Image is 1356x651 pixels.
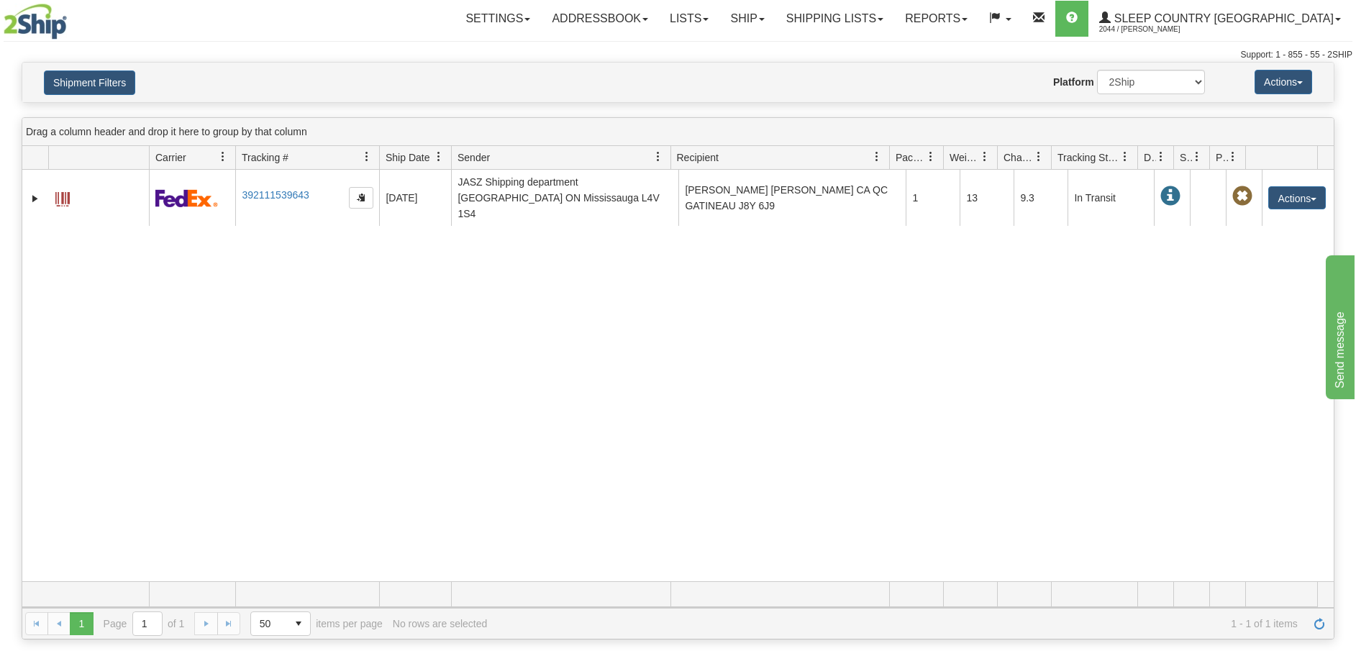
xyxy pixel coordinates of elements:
[386,150,429,165] span: Ship Date
[906,170,960,226] td: 1
[44,70,135,95] button: Shipment Filters
[919,145,943,169] a: Packages filter column settings
[242,150,288,165] span: Tracking #
[393,618,488,629] div: No rows are selected
[1308,612,1331,635] a: Refresh
[1053,75,1094,89] label: Platform
[1057,150,1120,165] span: Tracking Status
[250,611,383,636] span: items per page
[950,150,980,165] span: Weight
[894,1,978,37] a: Reports
[1216,150,1228,165] span: Pickup Status
[646,145,670,169] a: Sender filter column settings
[4,49,1352,61] div: Support: 1 - 855 - 55 - 2SHIP
[865,145,889,169] a: Recipient filter column settings
[427,145,451,169] a: Ship Date filter column settings
[379,170,451,226] td: [DATE]
[1323,252,1355,399] iframe: chat widget
[242,189,309,201] a: 392111539643
[11,9,133,26] div: Send message
[1027,145,1051,169] a: Charge filter column settings
[677,150,719,165] span: Recipient
[1111,12,1334,24] span: Sleep Country [GEOGRAPHIC_DATA]
[55,186,70,209] a: Label
[22,118,1334,146] div: grid grouping header
[4,4,67,40] img: logo2044.jpg
[1144,150,1156,165] span: Delivery Status
[1099,22,1207,37] span: 2044 / [PERSON_NAME]
[1268,186,1326,209] button: Actions
[541,1,659,37] a: Addressbook
[960,170,1014,226] td: 13
[104,611,185,636] span: Page of 1
[155,150,186,165] span: Carrier
[1068,170,1154,226] td: In Transit
[260,616,278,631] span: 50
[355,145,379,169] a: Tracking # filter column settings
[1221,145,1245,169] a: Pickup Status filter column settings
[1149,145,1173,169] a: Delivery Status filter column settings
[458,150,490,165] span: Sender
[973,145,997,169] a: Weight filter column settings
[896,150,926,165] span: Packages
[155,189,218,207] img: 2 - FedEx Express®
[1160,186,1180,206] span: In Transit
[1255,70,1312,94] button: Actions
[250,611,311,636] span: Page sizes drop down
[1113,145,1137,169] a: Tracking Status filter column settings
[1180,150,1192,165] span: Shipment Issues
[133,612,162,635] input: Page 1
[1232,186,1252,206] span: Pickup Not Assigned
[70,612,93,635] span: Page 1
[28,191,42,206] a: Expand
[349,187,373,209] button: Copy to clipboard
[1004,150,1034,165] span: Charge
[1014,170,1068,226] td: 9.3
[211,145,235,169] a: Carrier filter column settings
[451,170,678,226] td: JASZ Shipping department [GEOGRAPHIC_DATA] ON Mississauga L4V 1S4
[1185,145,1209,169] a: Shipment Issues filter column settings
[1088,1,1352,37] a: Sleep Country [GEOGRAPHIC_DATA] 2044 / [PERSON_NAME]
[678,170,906,226] td: [PERSON_NAME] [PERSON_NAME] CA QC GATINEAU J8Y 6J9
[775,1,894,37] a: Shipping lists
[659,1,719,37] a: Lists
[287,612,310,635] span: select
[455,1,541,37] a: Settings
[497,618,1298,629] span: 1 - 1 of 1 items
[719,1,775,37] a: Ship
